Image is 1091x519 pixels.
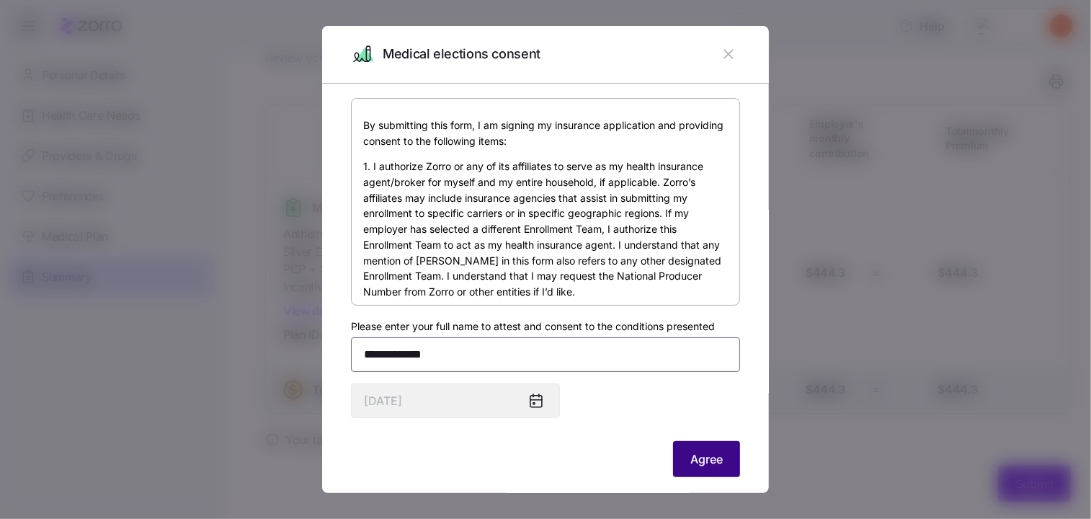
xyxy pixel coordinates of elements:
p: By submitting this form, I am signing my insurance application and providing consent to the follo... [363,117,728,148]
label: Please enter your full name to attest and consent to the conditions presented [351,319,715,334]
span: Agree [690,451,723,468]
span: Medical elections consent [383,44,540,65]
p: 1. I authorize Zorro or any of its affiliates to serve as my health insurance agent/broker for my... [363,159,728,299]
button: Agree [673,441,740,477]
input: MM/DD/YYYY [351,383,560,418]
